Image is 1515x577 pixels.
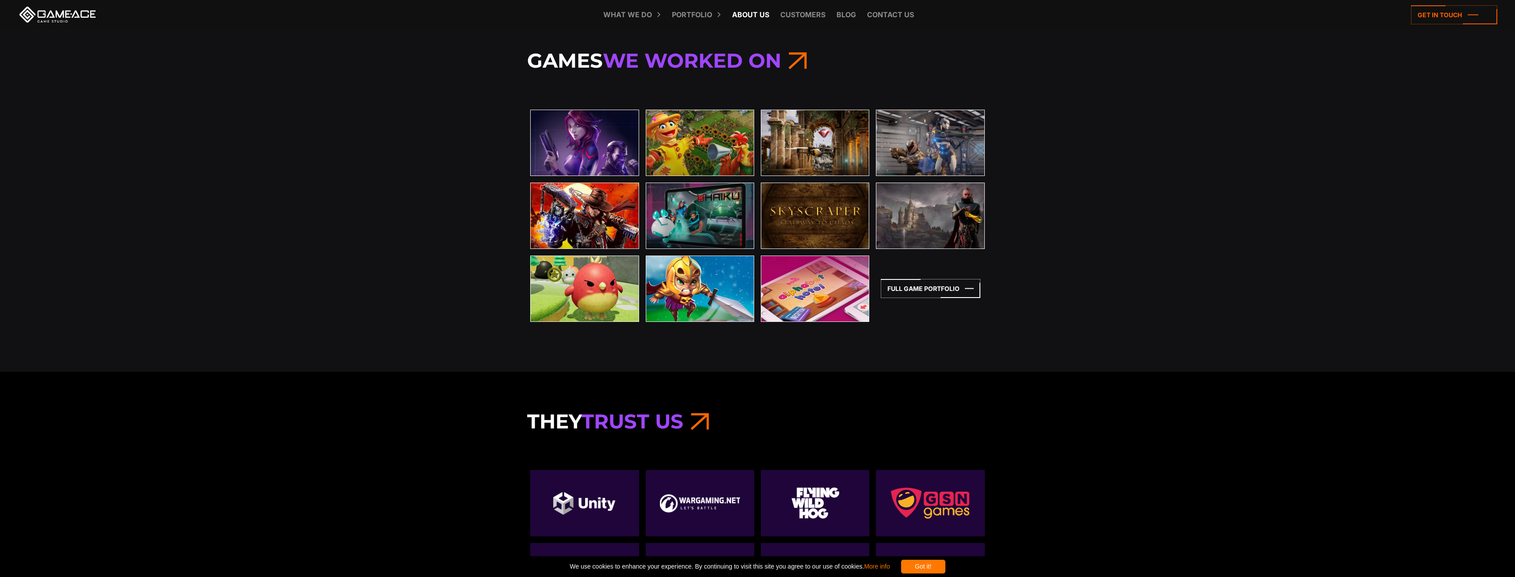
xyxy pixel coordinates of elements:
img: Haiku preview main [646,183,754,248]
span: We Worked On [603,48,781,73]
a: More info [864,563,890,570]
h3: Games [527,48,988,73]
img: Star archer vr main [531,256,638,321]
img: Terragame preview main [876,110,984,176]
img: Evil west game preview main [531,183,638,248]
img: Gsn games company logo [891,488,970,519]
img: Unity logo [553,492,616,515]
img: Wargaming logo [660,494,740,512]
h3: They [527,409,988,434]
img: Farmerama case preview main [646,110,754,176]
img: Skyscraper game preview main [761,183,869,248]
span: We use cookies to enhance your experience. By continuing to visit this site you agree to our use ... [570,560,890,573]
img: Diamond drone preview main [761,110,869,176]
img: Alphabet hotel preview main [761,256,869,321]
img: Flying wild hog logo [791,487,839,519]
span: Trust Us [582,409,683,433]
img: Knight stack jump preview main [646,256,754,321]
img: Nomadland preview main [876,183,984,248]
div: Got it! [901,560,945,573]
a: Get in touch [1411,5,1497,24]
img: Protagonist ex 1 game preview main [531,110,638,176]
a: Full Game Portfolio [881,279,980,298]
